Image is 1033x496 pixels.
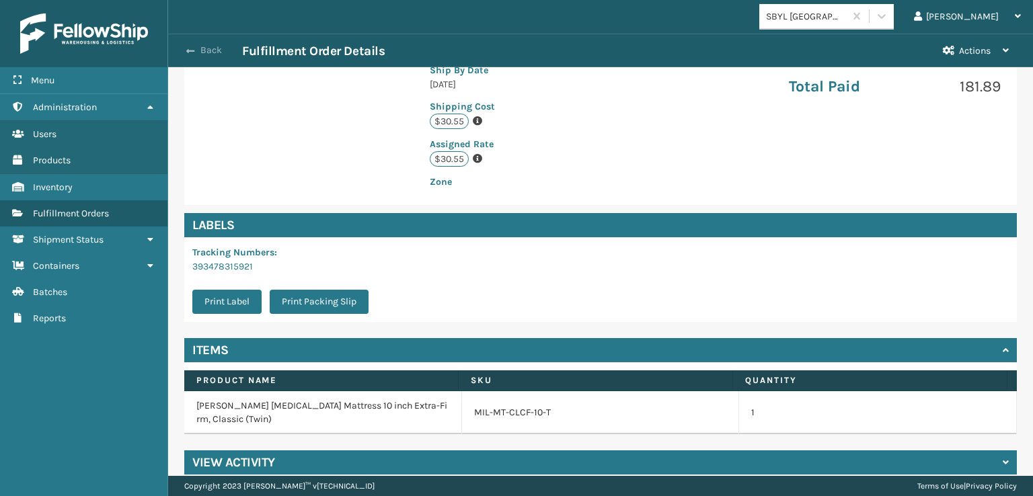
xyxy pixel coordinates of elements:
td: [PERSON_NAME] [MEDICAL_DATA] Mattress 10 inch Extra-Firm, Classic (Twin) [184,391,462,434]
label: SKU [471,374,720,386]
span: Containers [33,260,79,272]
a: Terms of Use [917,481,964,491]
p: Total Paid [789,77,887,97]
p: Copyright 2023 [PERSON_NAME]™ v [TECHNICAL_ID] [184,476,375,496]
span: Products [33,155,71,166]
label: Quantity [745,374,995,386]
h4: Labels [184,213,1017,237]
span: Administration [33,101,97,113]
span: Batches [33,286,67,298]
div: SBYL [GEOGRAPHIC_DATA] [766,9,846,24]
a: Privacy Policy [966,481,1017,491]
button: Back [180,44,242,56]
a: 393478315921 [192,261,253,272]
span: Tracking Numbers : [192,247,277,258]
p: $30.55 [430,151,469,167]
button: Print Packing Slip [270,290,369,314]
img: logo [20,13,148,54]
label: Product Name [196,374,446,386]
h3: Fulfillment Order Details [242,43,385,59]
p: $30.55 [430,114,469,129]
p: 181.89 [903,77,1001,97]
p: Zone [430,175,617,189]
p: [DATE] [430,77,617,91]
span: Actions [959,45,991,56]
button: Actions [931,34,1021,67]
button: Print Label [192,290,262,314]
span: Menu [31,75,54,86]
span: Reports [33,313,66,324]
td: 1 [739,391,1017,434]
a: MIL-MT-CLCF-10-T [474,406,551,419]
p: Assigned Rate [430,137,617,151]
span: Fulfillment Orders [33,208,109,219]
h4: View Activity [192,454,275,470]
span: Users [33,128,56,140]
span: Shipment Status [33,234,104,245]
p: Ship By Date [430,63,617,77]
span: Inventory [33,181,73,193]
h4: Items [192,342,229,358]
p: Shipping Cost [430,99,617,114]
div: | [917,476,1017,496]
